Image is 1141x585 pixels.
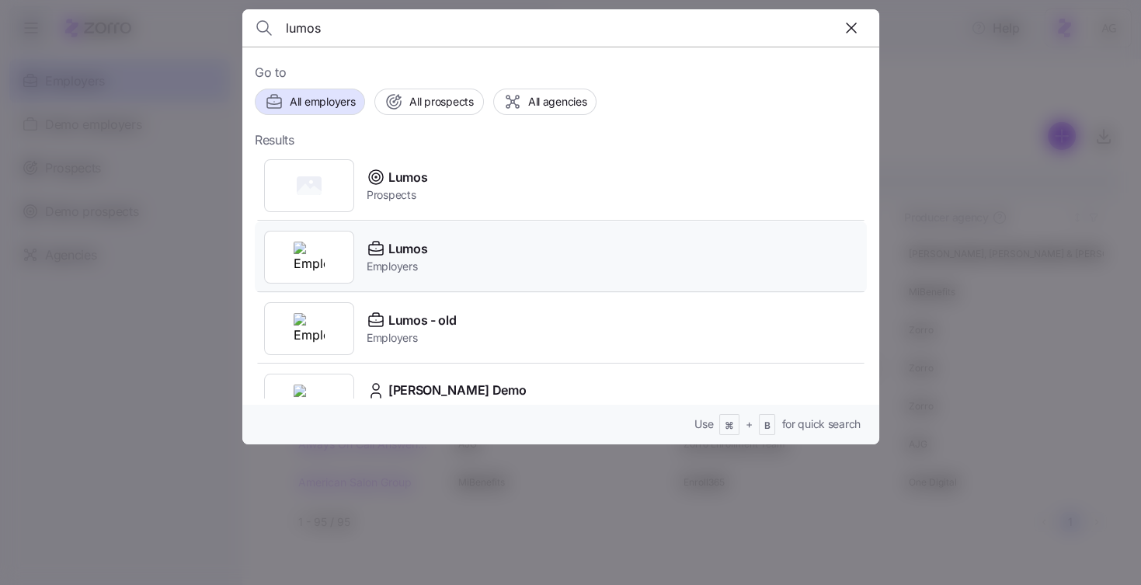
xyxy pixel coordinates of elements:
span: [PERSON_NAME] Demo [388,381,526,400]
button: All agencies [493,89,597,115]
img: Employer logo [294,313,325,344]
span: + [746,416,753,432]
span: Go to [255,63,867,82]
span: All prospects [409,94,473,110]
span: Prospects [367,187,427,203]
span: Lumos [388,168,427,187]
span: B [764,420,771,433]
img: Employer logo [294,385,325,416]
img: Employer logo [294,242,325,273]
span: Use [694,416,713,432]
button: All prospects [374,89,483,115]
span: Employers [367,259,427,274]
span: Results [255,131,294,150]
span: Employers [367,330,456,346]
span: All agencies [528,94,587,110]
span: ⌘ [725,420,734,433]
span: Lumos [388,239,427,259]
span: for quick search [781,416,861,432]
button: All employers [255,89,365,115]
span: Lumos - old [388,311,456,330]
span: All employers [290,94,355,110]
